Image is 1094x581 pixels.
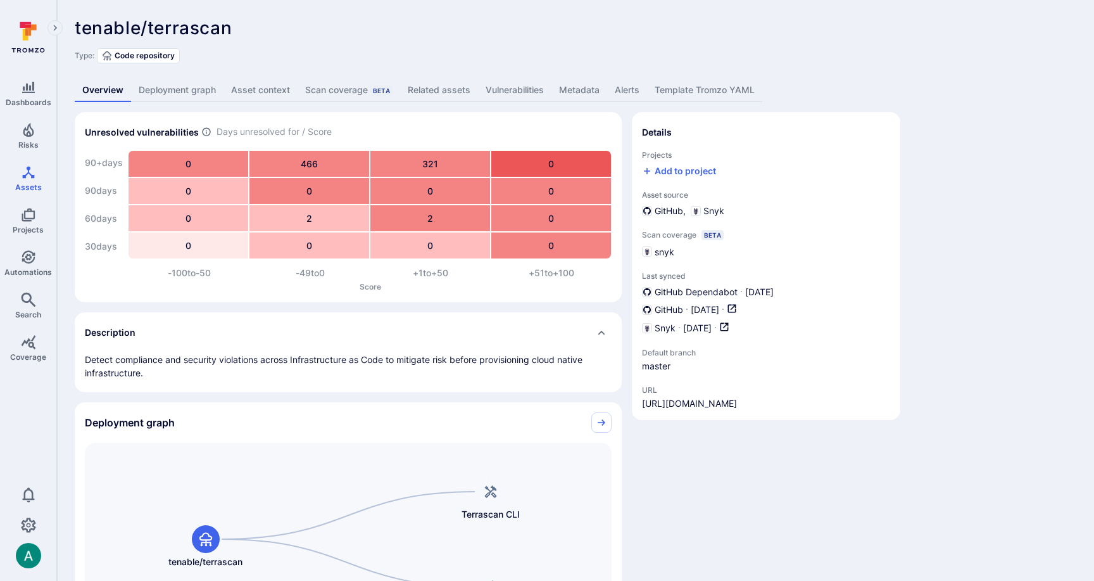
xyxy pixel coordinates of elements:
[642,360,743,373] span: master
[642,348,743,357] span: Default branch
[85,326,135,339] h2: Description
[686,303,688,317] p: ·
[85,126,199,139] h2: Unresolved vulnerabilities
[13,225,44,234] span: Projects
[655,322,676,335] span: Snyk
[201,125,211,139] span: Number of vulnerabilities in status ‘Open’ ‘Triaged’ and ‘In process’ divided by score and scanne...
[129,233,248,259] div: 0
[47,20,63,35] button: Expand navigation menu
[129,205,248,231] div: 0
[642,385,737,395] span: URL
[655,286,738,298] span: GitHub Dependabot
[642,165,716,177] button: Add to project
[642,150,890,160] span: Projects
[642,126,672,139] h2: Details
[249,205,369,231] div: 2
[75,402,622,443] div: Collapse
[462,508,520,521] span: Terrascan CLI
[400,79,478,102] a: Related assets
[701,230,724,240] div: Beta
[655,303,683,316] span: GitHub
[607,79,647,102] a: Alerts
[370,267,491,279] div: +1 to +50
[719,322,729,335] a: Open in Snyk dashboard
[691,205,724,217] div: Snyk
[129,151,248,177] div: 0
[642,397,737,410] a: [URL][DOMAIN_NAME]
[75,79,131,102] a: Overview
[491,233,611,259] div: 0
[249,233,369,259] div: 0
[370,178,490,204] div: 0
[740,286,743,298] p: ·
[642,230,696,239] span: Scan coverage
[370,151,490,177] div: 321
[75,51,94,60] span: Type:
[16,543,41,568] div: Arjan Dehar
[370,205,490,231] div: 2
[85,178,123,203] div: 90 days
[491,151,611,177] div: 0
[85,353,612,380] div: Detect compliance and security violations across Infrastructure as Code to mitigate risk before p...
[491,178,611,204] div: 0
[15,310,41,319] span: Search
[85,150,123,176] div: 90+ days
[75,17,232,39] span: tenable/terrascan
[75,79,1076,102] div: Asset tabs
[691,303,719,317] span: [DATE]
[115,51,175,60] span: Code repository
[18,140,39,150] span: Risks
[85,416,175,429] h2: Deployment graph
[642,271,890,281] span: Last synced
[370,86,393,96] div: Beta
[491,205,611,231] div: 0
[249,178,369,204] div: 0
[727,303,737,317] a: Open in GitHub dashboard
[551,79,607,102] a: Metadata
[745,286,774,298] span: [DATE]
[75,312,622,353] div: Collapse description
[491,267,612,279] div: +51 to +100
[370,233,490,259] div: 0
[642,245,674,259] div: snyk
[217,125,332,139] span: Days unresolved for / Score
[642,205,683,217] div: GitHub
[714,322,717,335] p: ·
[4,267,52,277] span: Automations
[678,322,681,335] p: ·
[16,543,41,568] img: ACg8ocLSa5mPYBaXNx3eFu_EmspyJX0laNWN7cXOFirfQ7srZveEpg=s96-c
[683,322,712,335] span: [DATE]
[249,267,370,279] div: -49 to 0
[10,352,46,362] span: Coverage
[6,98,51,107] span: Dashboards
[85,206,123,231] div: 60 days
[15,182,42,192] span: Assets
[129,178,248,204] div: 0
[168,556,242,568] span: tenable/terrascan
[129,267,250,279] div: -100 to -50
[51,23,60,34] i: Expand navigation menu
[647,79,762,102] a: Template Tromzo YAML
[85,234,123,259] div: 30 days
[129,282,612,291] p: Score
[249,151,369,177] div: 466
[131,79,223,102] a: Deployment graph
[223,79,298,102] a: Asset context
[722,303,724,317] p: ·
[478,79,551,102] a: Vulnerabilities
[305,84,393,96] div: Scan coverage
[642,190,890,200] span: Asset source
